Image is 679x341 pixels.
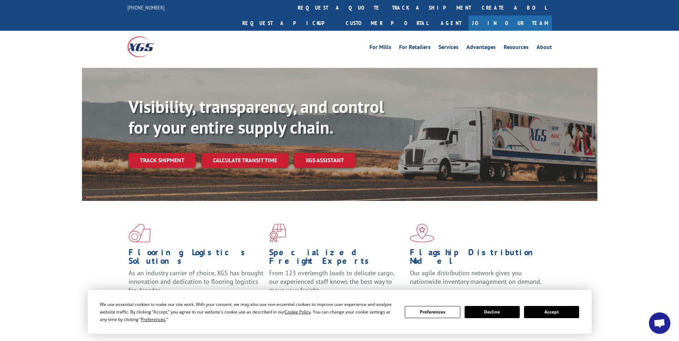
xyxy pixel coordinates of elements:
[269,248,404,269] h1: Specialized Freight Experts
[369,44,391,52] a: For Mills
[128,153,196,168] a: Track shipment
[128,95,384,138] b: Visibility, transparency, and control for your entire supply chain.
[469,15,552,31] a: Join Our Team
[285,309,311,315] span: Cookie Policy
[100,301,396,323] div: We use essential cookies to make our site work. With your consent, we may also use non-essential ...
[128,269,263,294] span: As an industry carrier of choice, XGS has brought innovation and dedication to flooring logistics...
[649,312,670,334] a: Open chat
[504,44,529,52] a: Resources
[524,306,579,318] button: Accept
[537,44,552,52] a: About
[202,153,288,168] a: Calculate transit time
[465,306,520,318] button: Decline
[410,248,545,269] h1: Flagship Distribution Model
[128,248,264,269] h1: Flooring Logistics Solutions
[410,224,435,242] img: xgs-icon-flagship-distribution-model-red
[269,224,286,242] img: xgs-icon-focused-on-flooring-red
[340,15,433,31] a: Customer Portal
[405,306,460,318] button: Preferences
[237,15,340,31] a: Request a pickup
[399,44,431,52] a: For Retailers
[410,269,542,286] span: Our agile distribution network gives you nationwide inventory management on demand.
[128,224,151,242] img: xgs-icon-total-supply-chain-intelligence-red
[466,44,496,52] a: Advantages
[141,316,165,322] span: Preferences
[88,290,592,334] div: Cookie Consent Prompt
[294,153,355,168] a: XGS ASSISTANT
[433,15,469,31] a: Agent
[269,269,404,301] p: From 123 overlength loads to delicate cargo, our experienced staff knows the best way to move you...
[438,44,459,52] a: Services
[127,4,165,11] a: [PHONE_NUMBER]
